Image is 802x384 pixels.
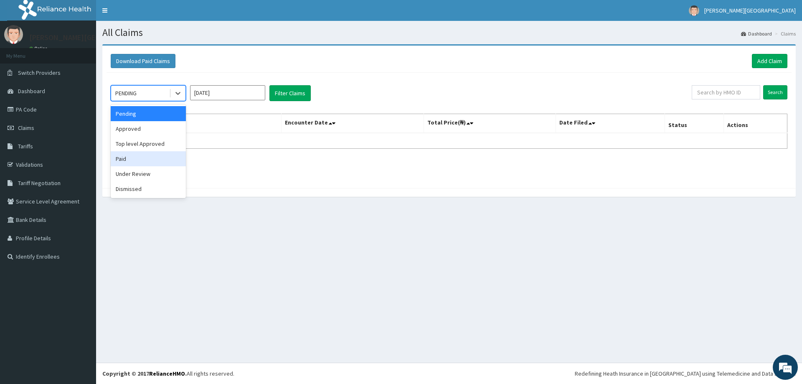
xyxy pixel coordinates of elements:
[115,89,137,97] div: PENDING
[18,87,45,95] span: Dashboard
[704,7,796,14] span: [PERSON_NAME][GEOGRAPHIC_DATA]
[665,114,723,133] th: Status
[111,136,186,151] div: Top level Approved
[269,85,311,101] button: Filter Claims
[111,166,186,181] div: Under Review
[111,106,186,121] div: Pending
[763,85,787,99] input: Search
[111,121,186,136] div: Approved
[190,85,265,100] input: Select Month and Year
[96,363,802,384] footer: All rights reserved.
[149,370,185,377] a: RelianceHMO
[111,114,282,133] th: Name
[4,25,23,44] img: User Image
[18,179,61,187] span: Tariff Negotiation
[723,114,787,133] th: Actions
[689,5,699,16] img: User Image
[102,370,187,377] strong: Copyright © 2017 .
[18,124,34,132] span: Claims
[773,30,796,37] li: Claims
[111,181,186,196] div: Dismissed
[18,142,33,150] span: Tariffs
[556,114,665,133] th: Date Filed
[752,54,787,68] a: Add Claim
[575,369,796,378] div: Redefining Heath Insurance in [GEOGRAPHIC_DATA] using Telemedicine and Data Science!
[29,34,153,41] p: [PERSON_NAME][GEOGRAPHIC_DATA]
[111,54,175,68] button: Download Paid Claims
[18,69,61,76] span: Switch Providers
[281,114,424,133] th: Encounter Date
[102,27,796,38] h1: All Claims
[424,114,556,133] th: Total Price(₦)
[692,85,760,99] input: Search by HMO ID
[111,151,186,166] div: Paid
[29,46,49,51] a: Online
[741,30,772,37] a: Dashboard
